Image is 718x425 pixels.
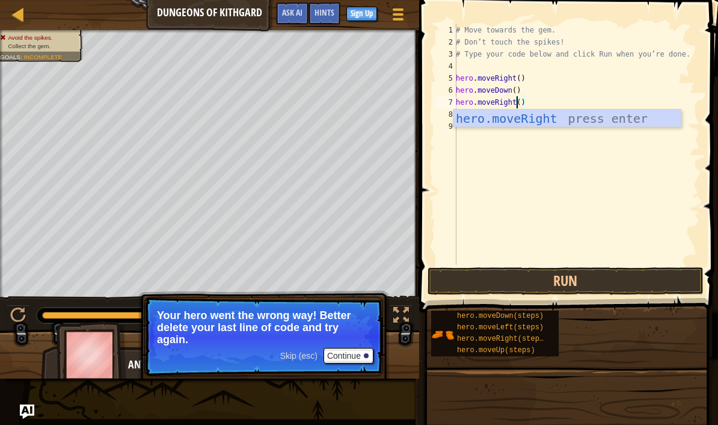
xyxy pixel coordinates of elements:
button: Sign Up [346,7,377,21]
div: 7 [436,96,456,108]
span: : [20,54,23,60]
span: Avoid the spikes. [8,34,52,41]
span: Skip (esc) [280,351,318,361]
button: ⌘ + P: Play [6,305,30,329]
p: Your hero went the wrong way! Better delete your last line of code and try again. [157,309,370,346]
span: hero.moveUp(steps) [457,346,535,355]
span: hero.moveDown(steps) [457,312,544,320]
div: 2 [436,36,456,48]
div: 3 [436,48,456,60]
div: 9 [436,120,456,132]
span: Ask AI [282,7,302,18]
img: portrait.png [431,323,454,346]
div: 5 [436,72,456,84]
button: Continue [324,348,373,364]
div: 8 [436,108,456,120]
button: Run [428,267,704,295]
button: Toggle fullscreen [389,305,413,329]
img: thang_avatar_frame.png [57,321,126,388]
span: Collect the gem. [8,43,51,49]
button: Ask AI [20,405,34,419]
span: hero.moveRight(steps) [457,335,548,343]
button: Show game menu [383,2,413,31]
span: Incomplete [23,54,62,60]
button: Ask AI [276,2,308,25]
div: Anya [128,357,366,373]
div: 6 [436,84,456,96]
div: 1 [436,24,456,36]
div: 4 [436,60,456,72]
span: Hints [315,7,334,18]
span: hero.moveLeft(steps) [457,323,544,332]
